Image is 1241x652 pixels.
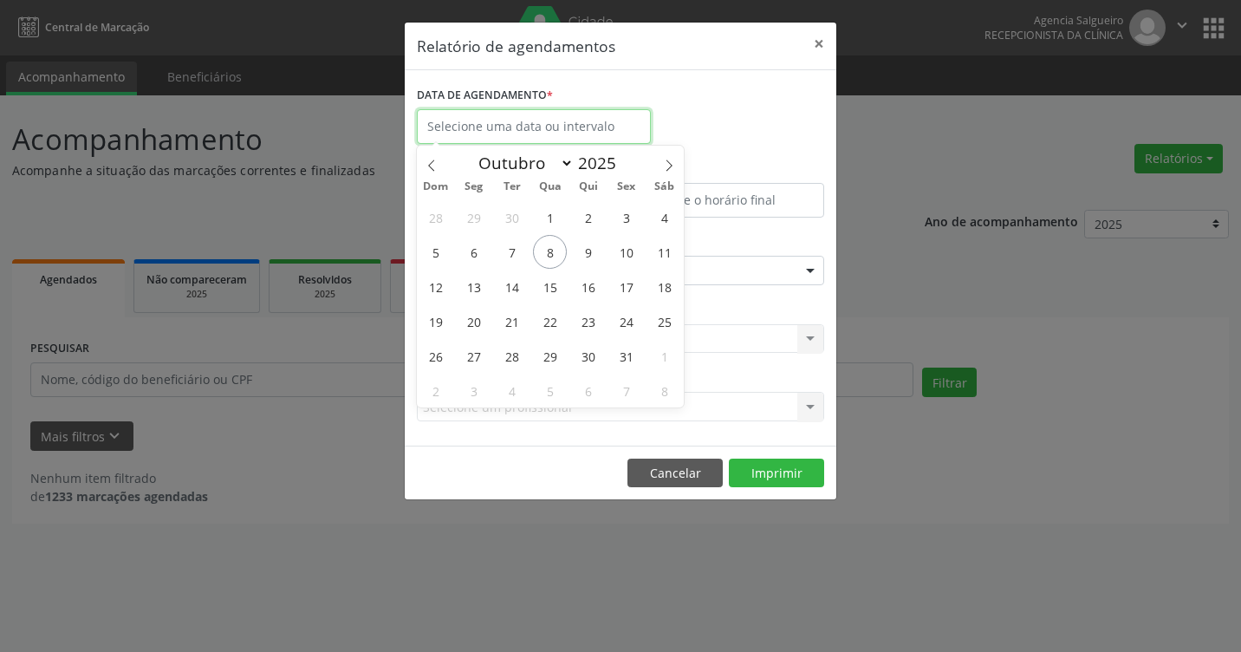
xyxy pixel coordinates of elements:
[457,374,491,407] span: Novembro 3, 2025
[609,339,643,373] span: Outubro 31, 2025
[495,270,529,303] span: Outubro 14, 2025
[417,35,615,57] h5: Relatório de agendamentos
[419,374,452,407] span: Novembro 2, 2025
[647,270,681,303] span: Outubro 18, 2025
[533,339,567,373] span: Outubro 29, 2025
[419,304,452,338] span: Outubro 19, 2025
[457,200,491,234] span: Setembro 29, 2025
[419,235,452,269] span: Outubro 5, 2025
[574,152,631,174] input: Year
[646,181,684,192] span: Sáb
[417,82,553,109] label: DATA DE AGENDAMENTO
[533,270,567,303] span: Outubro 15, 2025
[647,235,681,269] span: Outubro 11, 2025
[457,270,491,303] span: Outubro 13, 2025
[417,109,651,144] input: Selecione uma data ou intervalo
[493,181,531,192] span: Ter
[625,183,824,218] input: Selecione o horário final
[457,339,491,373] span: Outubro 27, 2025
[609,304,643,338] span: Outubro 24, 2025
[457,235,491,269] span: Outubro 6, 2025
[609,374,643,407] span: Novembro 7, 2025
[419,339,452,373] span: Outubro 26, 2025
[647,200,681,234] span: Outubro 4, 2025
[571,339,605,373] span: Outubro 30, 2025
[531,181,569,192] span: Qua
[609,270,643,303] span: Outubro 17, 2025
[495,200,529,234] span: Setembro 30, 2025
[625,156,824,183] label: ATÉ
[533,374,567,407] span: Novembro 5, 2025
[571,270,605,303] span: Outubro 16, 2025
[533,235,567,269] span: Outubro 8, 2025
[533,304,567,338] span: Outubro 22, 2025
[419,270,452,303] span: Outubro 12, 2025
[470,151,574,175] select: Month
[417,181,455,192] span: Dom
[495,374,529,407] span: Novembro 4, 2025
[569,181,608,192] span: Qui
[609,200,643,234] span: Outubro 3, 2025
[455,181,493,192] span: Seg
[647,374,681,407] span: Novembro 8, 2025
[609,235,643,269] span: Outubro 10, 2025
[647,339,681,373] span: Novembro 1, 2025
[571,200,605,234] span: Outubro 2, 2025
[457,304,491,338] span: Outubro 20, 2025
[647,304,681,338] span: Outubro 25, 2025
[495,304,529,338] span: Outubro 21, 2025
[495,235,529,269] span: Outubro 7, 2025
[419,200,452,234] span: Setembro 28, 2025
[571,235,605,269] span: Outubro 9, 2025
[495,339,529,373] span: Outubro 28, 2025
[802,23,836,65] button: Close
[729,459,824,488] button: Imprimir
[627,459,723,488] button: Cancelar
[608,181,646,192] span: Sex
[571,304,605,338] span: Outubro 23, 2025
[533,200,567,234] span: Outubro 1, 2025
[571,374,605,407] span: Novembro 6, 2025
